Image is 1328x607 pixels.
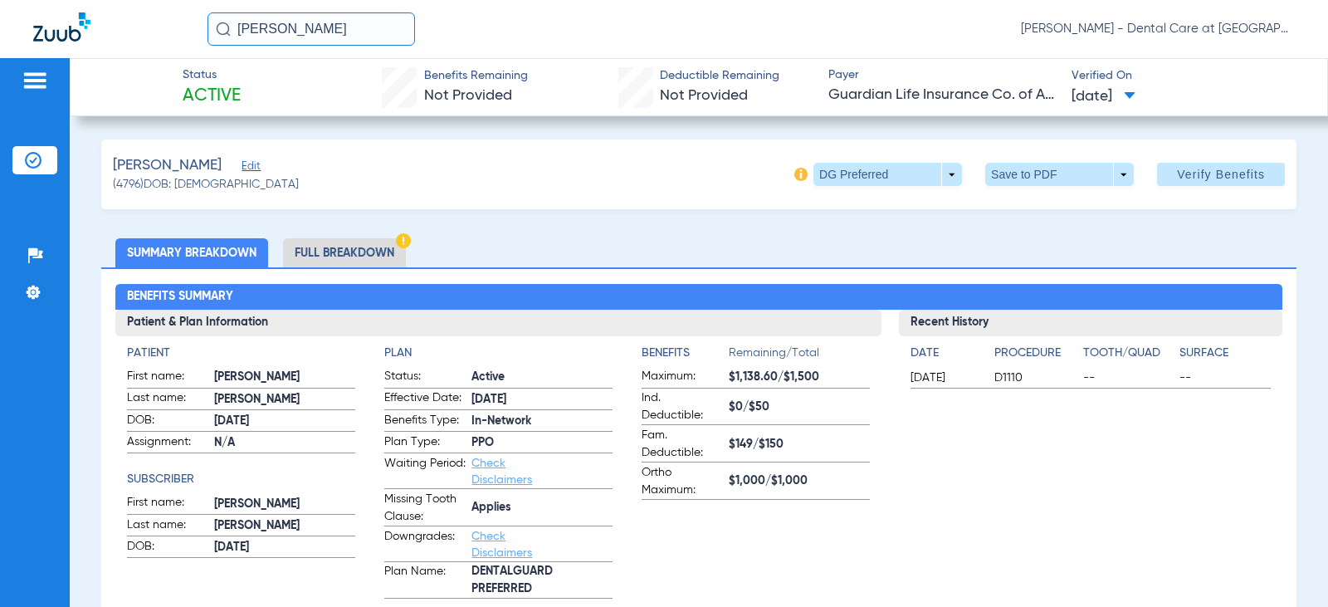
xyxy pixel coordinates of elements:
[729,369,870,386] span: $1,138.60/$1,500
[729,345,870,368] span: Remaining/Total
[471,563,613,598] span: DENTALGUARD PREFERRED
[642,389,723,424] span: Ind. Deductible:
[384,368,466,388] span: Status:
[660,67,779,85] span: Deductible Remaining
[22,71,48,91] img: hamburger-icon
[113,176,299,193] span: (4796) DOB: [DEMOGRAPHIC_DATA]
[214,413,355,430] span: [DATE]
[828,85,1057,105] span: Guardian Life Insurance Co. of America
[214,434,355,452] span: N/A
[642,345,729,368] app-breakdown-title: Benefits
[127,494,208,514] span: First name:
[384,433,466,453] span: Plan Type:
[642,427,723,462] span: Fam. Deductible:
[183,85,241,108] span: Active
[214,517,355,535] span: [PERSON_NAME]
[813,163,962,186] button: DG Preferred
[214,391,355,409] span: [PERSON_NAME]
[115,284,1282,311] h2: Benefits Summary
[127,433,208,453] span: Assignment:
[1083,345,1174,368] app-breakdown-title: Tooth/Quad
[127,471,355,488] h4: Subscriber
[384,563,466,598] span: Plan Name:
[471,413,613,430] span: In-Network
[384,455,466,488] span: Waiting Period:
[642,345,729,362] h4: Benefits
[1083,370,1174,386] span: --
[216,22,231,37] img: Search Icon
[1072,67,1301,85] span: Verified On
[471,391,613,409] span: [DATE]
[985,163,1134,186] button: Save to PDF
[729,472,870,490] span: $1,000/$1,000
[384,491,466,526] span: Missing Tooth Clause:
[127,389,208,409] span: Last name:
[1072,86,1135,107] span: [DATE]
[471,369,613,386] span: Active
[127,412,208,432] span: DOB:
[729,436,870,453] span: $149/$150
[127,368,208,388] span: First name:
[660,88,748,103] span: Not Provided
[214,369,355,386] span: [PERSON_NAME]
[911,345,980,362] h4: Date
[729,399,870,416] span: $0/$50
[1021,21,1295,37] span: [PERSON_NAME] - Dental Care at [GEOGRAPHIC_DATA]
[115,310,881,336] h3: Patient & Plan Information
[642,368,723,388] span: Maximum:
[384,412,466,432] span: Benefits Type:
[911,345,980,368] app-breakdown-title: Date
[242,160,256,176] span: Edit
[642,464,723,499] span: Ortho Maximum:
[994,345,1077,368] app-breakdown-title: Procedure
[214,539,355,556] span: [DATE]
[911,370,980,386] span: [DATE]
[384,345,613,362] h4: Plan
[1177,168,1265,181] span: Verify Benefits
[471,458,532,486] a: Check Disclaimers
[794,168,808,181] img: info-icon
[283,238,406,267] li: Full Breakdown
[127,538,208,558] span: DOB:
[828,66,1057,84] span: Payer
[1157,163,1285,186] button: Verify Benefits
[994,345,1077,362] h4: Procedure
[214,496,355,513] span: [PERSON_NAME]
[33,12,90,42] img: Zuub Logo
[899,310,1282,336] h3: Recent History
[1179,345,1270,362] h4: Surface
[113,155,222,176] span: [PERSON_NAME]
[396,233,411,248] img: Hazard
[994,370,1077,386] span: D1110
[384,389,466,409] span: Effective Date:
[127,345,355,362] h4: Patient
[384,528,466,561] span: Downgrades:
[471,434,613,452] span: PPO
[471,531,532,559] a: Check Disclaimers
[207,12,415,46] input: Search for patients
[1179,370,1270,386] span: --
[471,499,613,516] span: Applies
[1179,345,1270,368] app-breakdown-title: Surface
[127,516,208,536] span: Last name:
[424,88,512,103] span: Not Provided
[183,66,241,84] span: Status
[115,238,268,267] li: Summary Breakdown
[424,67,528,85] span: Benefits Remaining
[1083,345,1174,362] h4: Tooth/Quad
